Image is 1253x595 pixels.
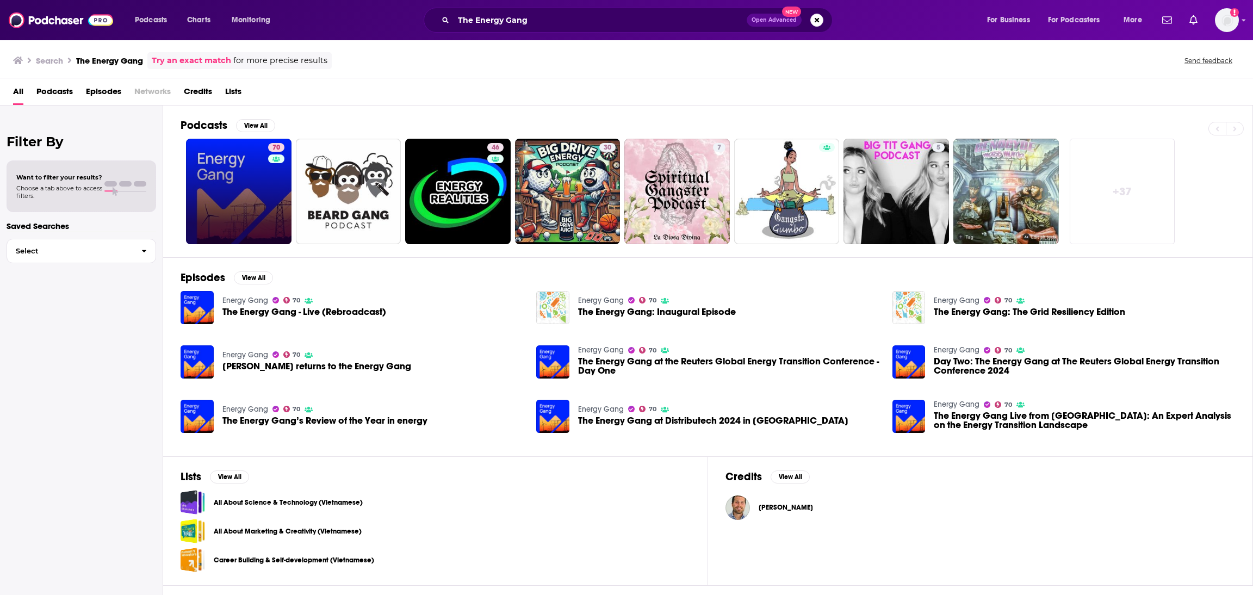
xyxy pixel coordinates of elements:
a: 70 [995,347,1012,354]
span: For Business [987,13,1030,28]
span: Select [7,247,133,255]
img: Jigar Shah returns to the Energy Gang [181,345,214,379]
span: Networks [134,83,171,105]
span: 46 [492,142,499,153]
button: Show profile menu [1215,8,1239,32]
a: 70 [639,347,656,354]
a: All About Science & Technology (Vietnamese) [214,497,363,509]
a: 70 [639,297,656,303]
div: Search podcasts, credits, & more... [434,8,843,33]
a: The Energy Gang: The Grid Resiliency Edition [934,307,1125,317]
span: For Podcasters [1048,13,1100,28]
img: The Energy Gang at Distributech 2024 in Orlando [536,400,569,433]
a: The Energy Gang Live from NYU: An Expert Analysis on the Energy Transition Landscape [892,400,926,433]
img: Day Two: The Energy Gang at The Reuters Global Energy Transition Conference 2024 [892,345,926,379]
a: Career Building & Self-development (Vietnamese) [214,554,374,566]
a: 7 [713,143,725,152]
span: Monitoring [232,13,270,28]
a: Career Building & Self-development (Vietnamese) [181,548,205,572]
a: 7 [624,139,730,244]
a: Credits [184,83,212,105]
span: 70 [649,348,656,353]
span: [PERSON_NAME] returns to the Energy Gang [222,362,411,371]
a: Energy Gang [578,296,624,305]
img: Stephen Lacey [725,495,750,520]
a: The Energy Gang Live from NYU: An Expert Analysis on the Energy Transition Landscape [934,411,1235,430]
a: Show notifications dropdown [1185,11,1202,29]
button: Stephen LaceyStephen Lacey [725,490,1235,525]
span: 70 [1004,298,1012,303]
a: Try an exact match [152,54,231,67]
svg: Add a profile image [1230,8,1239,17]
span: The Energy Gang at Distributech 2024 in [GEOGRAPHIC_DATA] [578,416,848,425]
a: 30 [599,143,616,152]
span: The Energy Gang at the Reuters Global Energy Transition Conference - Day One [578,357,879,375]
a: +37 [1070,139,1175,244]
h2: Lists [181,470,201,484]
a: Energy Gang [222,405,268,414]
a: Energy Gang [934,345,979,355]
a: The Energy Gang: Inaugural Episode [578,307,736,317]
span: 5 [936,142,940,153]
h2: Episodes [181,271,225,284]
span: 70 [293,407,300,412]
span: Logged in as LindaBurns [1215,8,1239,32]
span: More [1124,13,1142,28]
img: The Energy Gang - Live (Rebroadcast) [181,291,214,324]
img: The Energy Gang at the Reuters Global Energy Transition Conference - Day One [536,345,569,379]
a: Charts [180,11,217,29]
button: Open AdvancedNew [747,14,802,27]
a: EpisodesView All [181,271,273,284]
a: The Energy Gang at Distributech 2024 in Orlando [578,416,848,425]
a: The Energy Gang’s Review of the Year in energy [222,416,427,425]
span: Charts [187,13,210,28]
a: Podcasts [36,83,73,105]
a: Show notifications dropdown [1158,11,1176,29]
button: View All [210,470,249,484]
span: for more precise results [233,54,327,67]
img: The Energy Gang: Inaugural Episode [536,291,569,324]
a: 70 [268,143,284,152]
img: The Energy Gang’s Review of the Year in energy [181,400,214,433]
a: 70 [995,401,1012,408]
a: 30 [515,139,621,244]
button: open menu [979,11,1044,29]
a: All About Marketing & Creativity (Vietnamese) [214,525,362,537]
a: Jigar Shah returns to the Energy Gang [222,362,411,371]
span: [PERSON_NAME] [759,503,813,512]
button: Send feedback [1181,56,1236,65]
a: Day Two: The Energy Gang at The Reuters Global Energy Transition Conference 2024 [934,357,1235,375]
h2: Filter By [7,134,156,150]
h3: Search [36,55,63,66]
span: 70 [1004,348,1012,353]
a: Episodes [86,83,121,105]
a: Energy Gang [934,296,979,305]
a: 5 [932,143,945,152]
span: Podcasts [135,13,167,28]
a: Energy Gang [934,400,979,409]
span: Lists [225,83,241,105]
img: The Energy Gang: The Grid Resiliency Edition [892,291,926,324]
a: 5 [843,139,949,244]
h3: The Energy Gang [76,55,143,66]
a: 70 [186,139,291,244]
span: 7 [717,142,721,153]
a: PodcastsView All [181,119,275,132]
span: 30 [604,142,611,153]
a: All [13,83,23,105]
a: The Energy Gang - Live (Rebroadcast) [222,307,386,317]
a: 46 [405,139,511,244]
